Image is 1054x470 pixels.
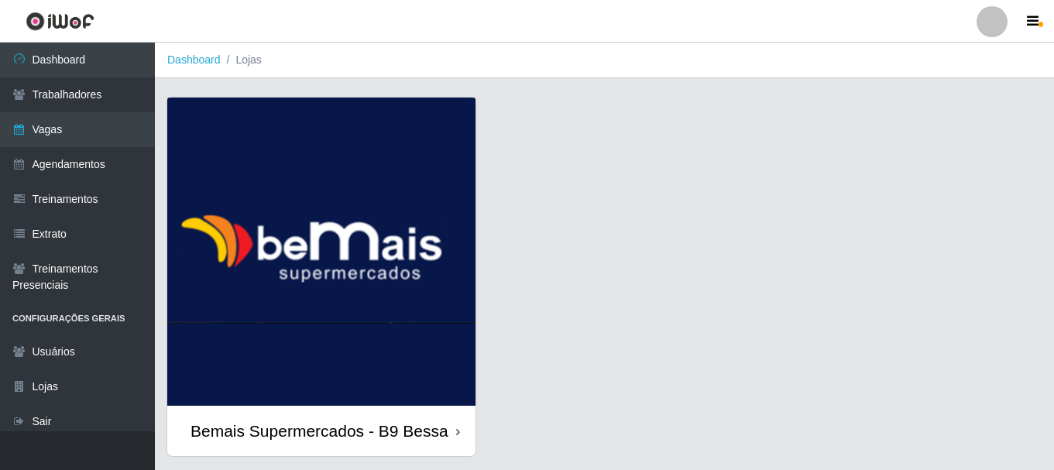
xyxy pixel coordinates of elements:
img: cardImg [167,98,476,406]
li: Lojas [221,52,262,68]
a: Dashboard [167,53,221,66]
img: CoreUI Logo [26,12,94,31]
nav: breadcrumb [155,43,1054,78]
a: Bemais Supermercados - B9 Bessa [167,98,476,456]
div: Bemais Supermercados - B9 Bessa [191,421,448,441]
